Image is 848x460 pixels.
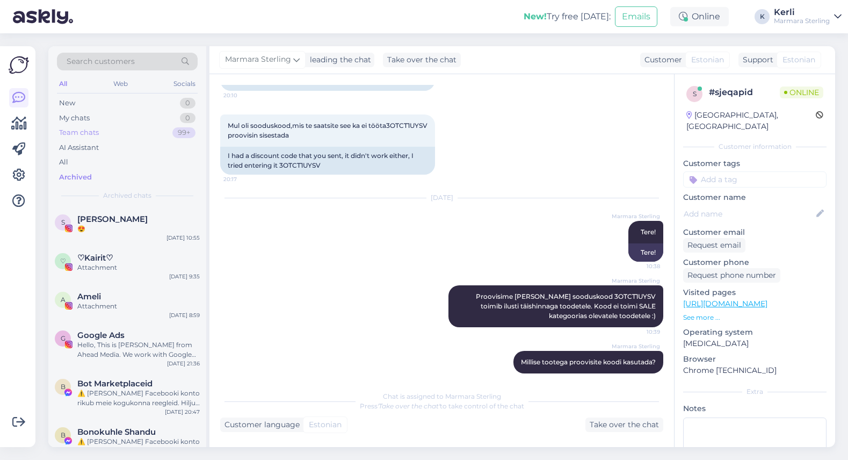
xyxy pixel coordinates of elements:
[77,330,125,340] span: Google Ads
[309,419,342,430] span: Estonian
[683,387,827,397] div: Extra
[59,172,92,183] div: Archived
[780,87,823,98] span: Online
[738,54,773,66] div: Support
[220,193,663,203] div: [DATE]
[683,142,827,152] div: Customer information
[620,262,660,270] span: 10:38
[228,121,429,139] span: Mul oli sooduskood,mis te saatsite see ka ei tööta3OTCT1UYSV proovisin sisestada
[683,238,745,253] div: Request email
[61,334,66,342] span: G
[166,234,200,242] div: [DATE] 10:55
[691,54,724,66] span: Estonian
[774,17,830,25] div: Marmara Sterling
[77,253,113,263] span: ♡Kairit♡
[383,53,461,67] div: Take over the chat
[612,212,660,220] span: Marmara Sterling
[59,142,99,153] div: AI Assistant
[683,338,827,349] p: [MEDICAL_DATA]
[220,419,300,430] div: Customer language
[61,296,66,304] span: A
[640,54,682,66] div: Customer
[223,91,264,99] span: 20:10
[77,379,153,389] span: Bot Marketplaceid
[165,408,200,416] div: [DATE] 20:47
[686,110,816,132] div: [GEOGRAPHIC_DATA], [GEOGRAPHIC_DATA]
[103,191,151,200] span: Archived chats
[60,257,66,265] span: ♡
[77,263,200,272] div: Attachment
[683,403,827,414] p: Notes
[620,328,660,336] span: 10:39
[171,77,198,91] div: Socials
[77,437,200,456] div: ⚠️ [PERSON_NAME] Facebooki konto rikub meie kogukonna reegleid. Hiljuti on meie süsteem saanud ka...
[524,10,611,23] div: Try free [DATE]:
[755,9,770,24] div: K
[521,358,656,366] span: Millise tootega proovisite koodi kasutada?
[77,301,200,311] div: Attachment
[782,54,815,66] span: Estonian
[683,227,827,238] p: Customer email
[59,98,75,109] div: New
[620,374,660,382] span: 10:39
[77,214,148,224] span: Saimi Sapp
[360,402,524,410] span: Press to take control of the chat
[612,277,660,285] span: Marmara Sterling
[169,311,200,319] div: [DATE] 8:59
[693,90,697,98] span: s
[683,299,767,308] a: [URL][DOMAIN_NAME]
[684,208,814,220] input: Add name
[524,11,547,21] b: New!
[61,383,66,391] span: B
[774,8,842,25] a: KerliMarmara Sterling
[670,7,729,26] div: Online
[628,243,663,262] div: Tere!
[683,327,827,338] p: Operating system
[612,342,660,350] span: Marmara Sterling
[220,147,435,175] div: I had a discount code that you sent, it didn't work either, I tried entering it 3OTCT1UYSV
[61,431,66,439] span: B
[585,418,663,432] div: Take over the chat
[77,389,200,408] div: ⚠️ [PERSON_NAME] Facebooki konto rikub meie kogukonna reegleid. Hiljuti on meie süsteem saanud ka...
[683,313,827,322] p: See more ...
[683,354,827,365] p: Browser
[61,218,65,226] span: S
[225,54,291,66] span: Marmara Sterling
[774,8,830,17] div: Kerli
[683,365,827,376] p: Chrome [TECHNICAL_ID]
[167,360,200,368] div: [DATE] 21:36
[378,402,440,410] i: 'Take over the chat'
[77,224,200,234] div: 😍
[683,158,827,169] p: Customer tags
[476,292,657,320] span: Proovisime [PERSON_NAME] sooduskood 3OTCT1UYSV toimib ilusti täishinnaga toodetele. Kood ei toimi...
[683,192,827,203] p: Customer name
[169,272,200,281] div: [DATE] 9:35
[383,392,501,400] span: Chat is assigned to Marmara Sterling
[180,113,195,124] div: 0
[77,427,156,437] span: Bonokuhle Shandu
[77,340,200,360] div: Hello, This is [PERSON_NAME] from Ahead Media. We work with Google Ads, SEO, and website developm...
[59,127,99,138] div: Team chats
[59,157,68,168] div: All
[683,287,827,298] p: Visited pages
[641,228,656,236] span: Tere!
[77,292,101,301] span: Ameli
[57,77,69,91] div: All
[683,268,780,283] div: Request phone number
[683,257,827,268] p: Customer phone
[9,55,29,75] img: Askly Logo
[111,77,130,91] div: Web
[180,98,195,109] div: 0
[59,113,90,124] div: My chats
[615,6,657,27] button: Emails
[306,54,371,66] div: leading the chat
[223,175,264,183] span: 20:17
[683,171,827,188] input: Add a tag
[172,127,195,138] div: 99+
[67,56,135,67] span: Search customers
[709,86,780,99] div: # sjeqapid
